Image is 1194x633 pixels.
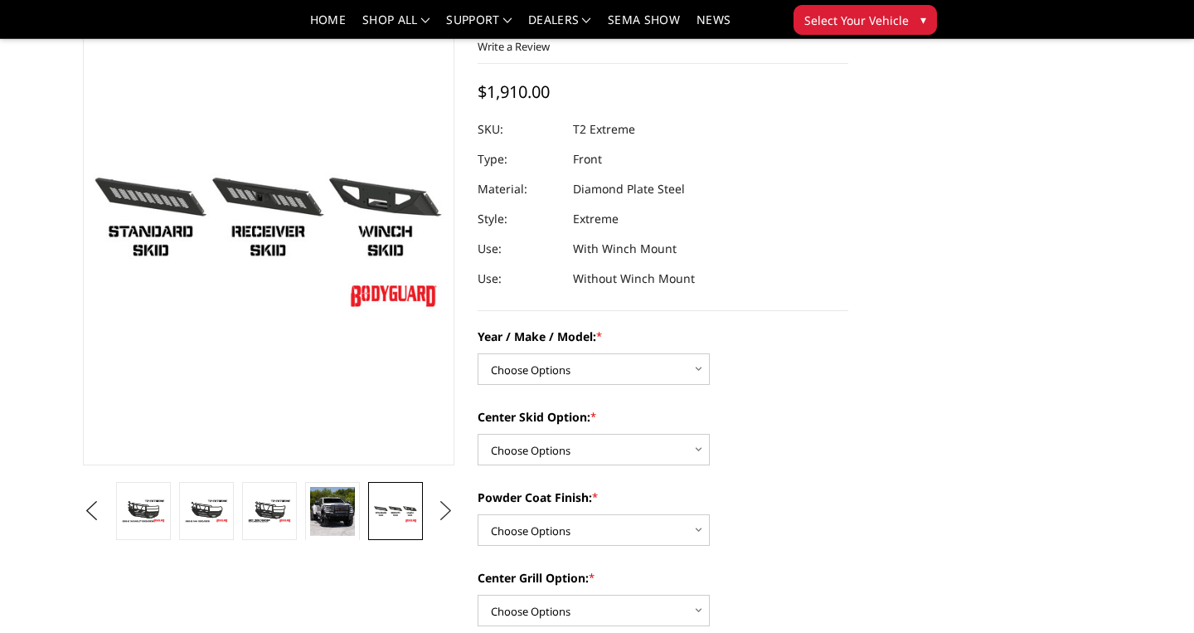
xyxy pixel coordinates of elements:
a: shop all [362,14,430,38]
dd: Without Winch Mount [573,264,695,294]
img: T2 Series - Extreme Front Bumper (receiver or winch) [310,487,355,536]
dt: SKU: [478,114,561,144]
dd: Front [573,144,602,174]
span: ▾ [920,11,926,28]
a: SEMA Show [608,14,680,38]
img: T2 Series - Extreme Front Bumper (receiver or winch) [184,499,229,523]
a: Write a Review [478,39,550,54]
dt: Material: [478,174,561,204]
a: Home [310,14,346,38]
label: Powder Coat Finish: [478,489,849,506]
dd: Diamond Plate Steel [573,174,685,204]
span: Select Your Vehicle [804,12,909,29]
button: Select Your Vehicle [794,5,937,35]
dd: T2 Extreme [573,114,635,144]
iframe: Chat Widget [1111,553,1194,633]
dt: Type: [478,144,561,174]
a: News [696,14,730,38]
dt: Use: [478,234,561,264]
img: T2 Series - Extreme Front Bumper (receiver or winch) [373,499,418,523]
button: Next [433,499,458,523]
dd: With Winch Mount [573,234,677,264]
label: Center Skid Option: [478,408,849,426]
dt: Style: [478,204,561,234]
img: T2 Series - Extreme Front Bumper (receiver or winch) [247,499,292,523]
dt: Use: [478,264,561,294]
label: Year / Make / Model: [478,328,849,345]
dd: Extreme [573,204,619,234]
a: Dealers [528,14,591,38]
button: Previous [79,499,104,523]
a: Support [446,14,512,38]
label: Center Grill Option: [478,569,849,587]
span: $1,910.00 [478,80,550,103]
